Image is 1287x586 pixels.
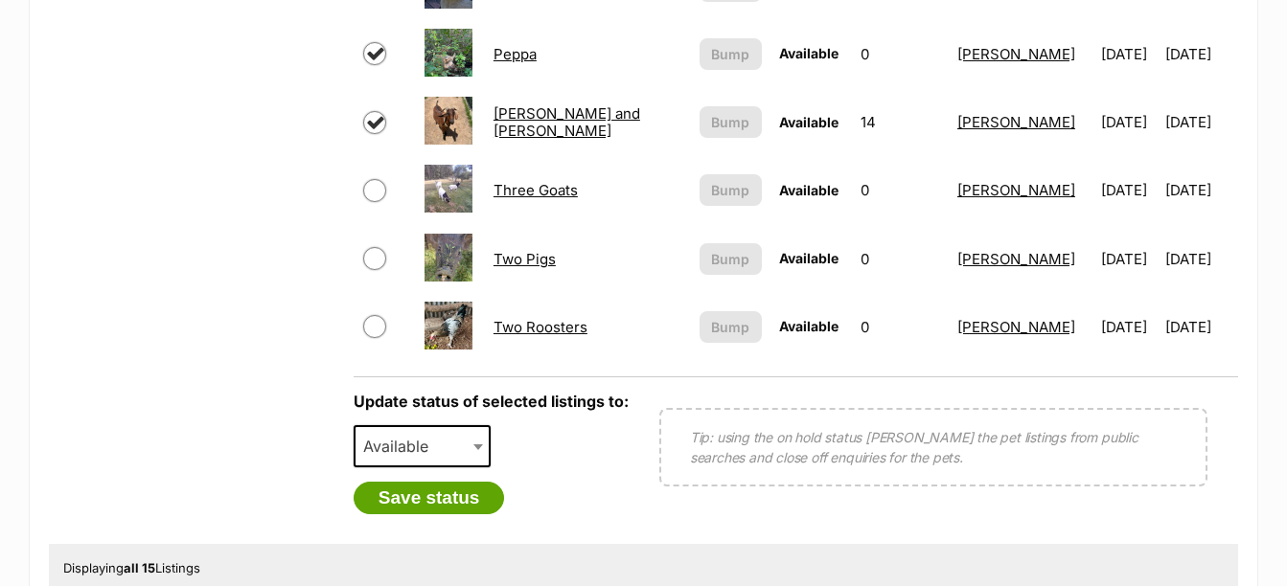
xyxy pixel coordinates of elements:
td: [DATE] [1165,21,1236,87]
span: Available [779,250,839,266]
button: Save status [354,482,505,514]
a: Three Goats [494,181,578,199]
td: [DATE] [1093,157,1163,223]
a: Peppa [494,45,537,63]
span: Available [354,425,492,467]
span: Bump [711,249,749,269]
label: Update status of selected listings to: [354,392,629,411]
td: 0 [853,157,948,223]
a: Two Pigs [494,250,556,268]
p: Tip: using the on hold status [PERSON_NAME] the pet listings from public searches and close off e... [690,427,1177,467]
a: [PERSON_NAME] [957,113,1075,131]
a: [PERSON_NAME] [957,250,1075,268]
td: [DATE] [1093,226,1163,292]
a: [PERSON_NAME] [957,45,1075,63]
span: Available [779,114,839,130]
button: Bump [700,174,762,206]
button: Bump [700,243,762,275]
a: Two Roosters [494,318,587,336]
td: [DATE] [1165,294,1236,360]
td: [DATE] [1093,294,1163,360]
td: [DATE] [1093,21,1163,87]
span: Available [779,318,839,334]
td: [DATE] [1093,89,1163,155]
span: Available [356,433,448,460]
td: 0 [853,294,948,360]
span: Bump [711,44,749,64]
td: [DATE] [1165,157,1236,223]
span: Bump [711,180,749,200]
td: 0 [853,21,948,87]
span: Available [779,182,839,198]
button: Bump [700,311,762,343]
span: Available [779,45,839,61]
span: Bump [711,317,749,337]
button: Bump [700,38,762,70]
a: [PERSON_NAME] and [PERSON_NAME] [494,104,640,139]
td: [DATE] [1165,226,1236,292]
td: 0 [853,226,948,292]
a: [PERSON_NAME] [957,181,1075,199]
strong: all 15 [124,560,155,575]
button: Bump [700,106,762,138]
td: [DATE] [1165,89,1236,155]
span: Bump [711,112,749,132]
a: [PERSON_NAME] [957,318,1075,336]
img: Rosie and Henry [425,97,472,145]
td: 14 [853,89,948,155]
span: Displaying Listings [63,560,200,575]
